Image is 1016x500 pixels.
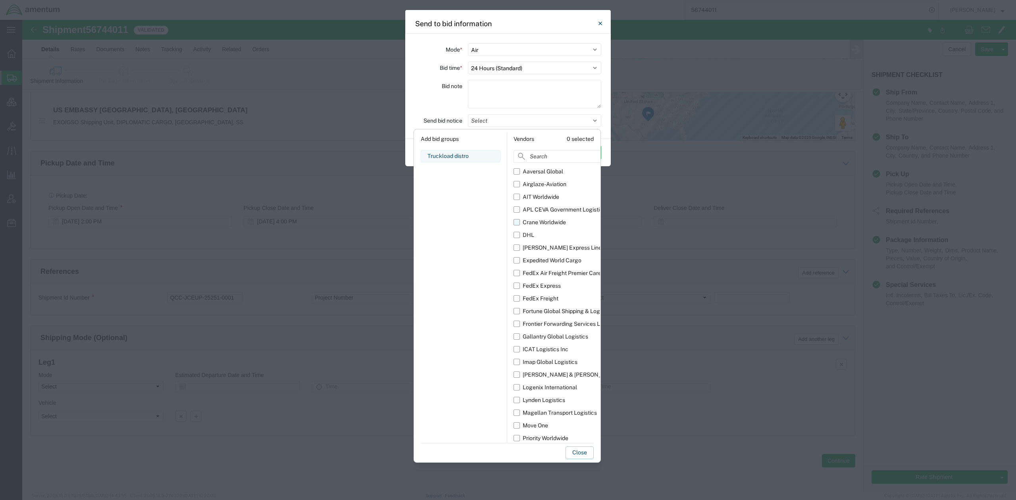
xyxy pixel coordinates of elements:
button: Close [592,15,608,31]
label: Send bid notice [423,114,462,127]
button: Select [468,114,601,127]
label: Bid note [442,80,462,92]
div: Vendors [514,135,534,143]
div: Add bid groups [421,133,500,145]
h4: Send to bid information [415,18,492,29]
label: Bid time [440,62,462,74]
div: 0 selected [567,135,594,143]
input: Search [514,150,633,163]
div: Truckload distro [427,152,494,160]
label: Mode [446,43,462,56]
